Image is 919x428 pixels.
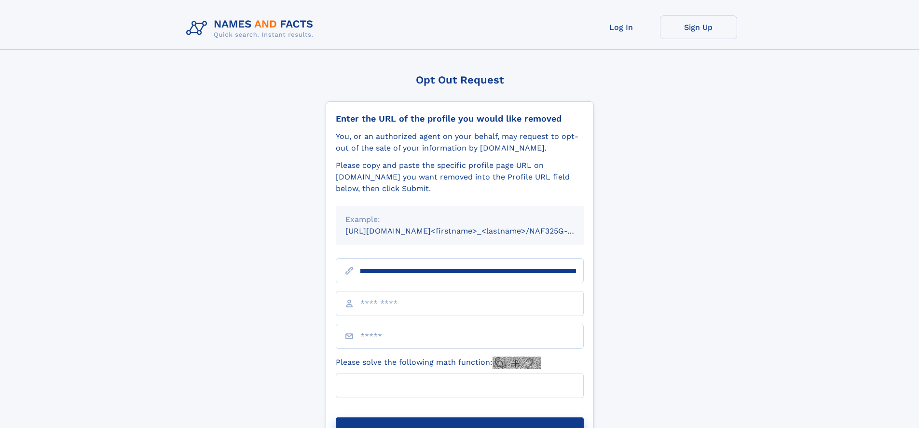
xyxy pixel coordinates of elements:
[336,357,541,369] label: Please solve the following math function:
[182,15,321,41] img: Logo Names and Facts
[336,160,584,194] div: Please copy and paste the specific profile page URL on [DOMAIN_NAME] you want removed into the Pr...
[345,226,602,235] small: [URL][DOMAIN_NAME]<firstname>_<lastname>/NAF325G-xxxxxxxx
[336,131,584,154] div: You, or an authorized agent on your behalf, may request to opt-out of the sale of your informatio...
[336,113,584,124] div: Enter the URL of the profile you would like removed
[583,15,660,39] a: Log In
[660,15,737,39] a: Sign Up
[345,214,574,225] div: Example:
[326,74,594,86] div: Opt Out Request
